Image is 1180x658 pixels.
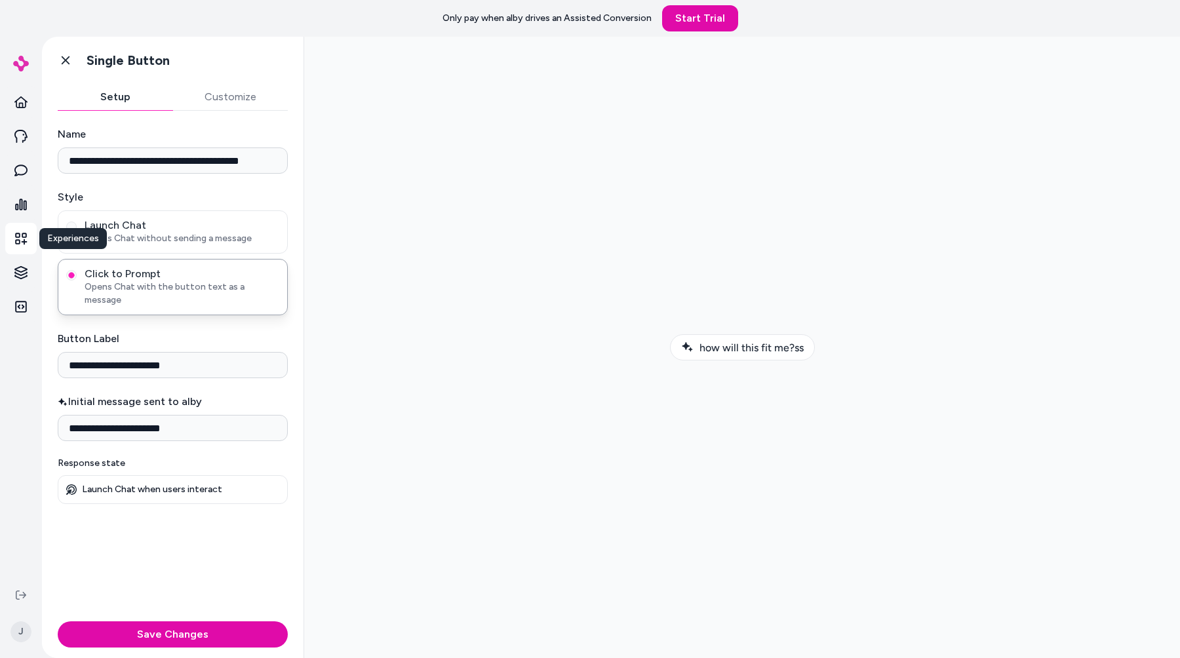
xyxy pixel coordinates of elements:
[10,621,31,642] span: J
[13,56,29,71] img: alby Logo
[66,222,77,232] button: Launch ChatOpens Chat without sending a message
[58,394,288,410] label: Initial message sent to alby
[82,484,222,495] p: Launch Chat when users interact
[442,12,652,25] p: Only pay when alby drives an Assisted Conversion
[58,331,288,347] label: Button Label
[85,219,279,232] span: Launch Chat
[85,267,279,281] span: Click to Prompt
[58,457,288,470] p: Response state
[66,270,77,281] button: Click to PromptOpens Chat with the button text as a message
[87,52,170,69] h1: Single Button
[85,281,279,307] span: Opens Chat with the button text as a message
[85,232,279,245] span: Opens Chat without sending a message
[8,611,34,653] button: J
[173,84,288,110] button: Customize
[662,5,738,31] a: Start Trial
[39,228,107,249] div: Experiences
[58,621,288,648] button: Save Changes
[58,126,288,142] label: Name
[58,189,288,205] label: Style
[58,84,173,110] button: Setup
